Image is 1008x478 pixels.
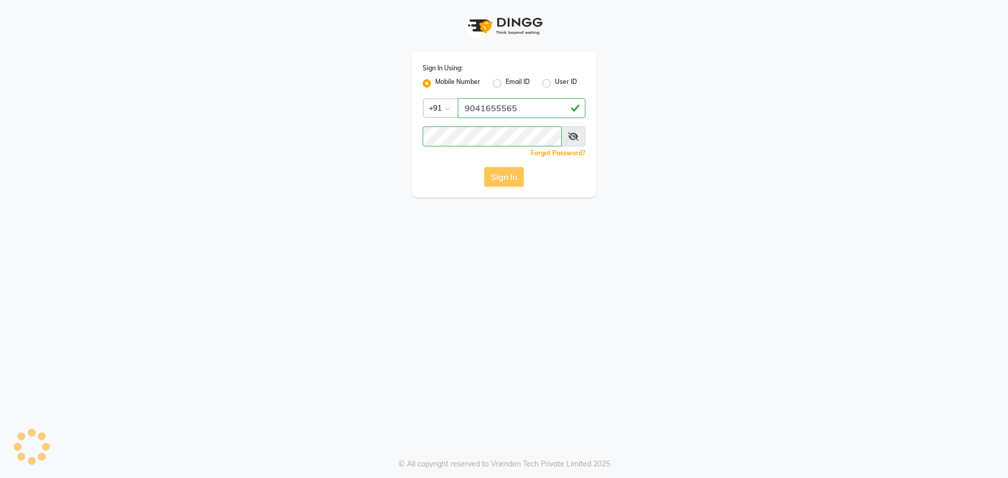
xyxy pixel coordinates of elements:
a: Forgot Password? [531,149,585,157]
label: Mobile Number [435,77,480,90]
img: logo1.svg [462,10,546,41]
input: Username [458,98,585,118]
label: Email ID [506,77,530,90]
input: Username [423,126,562,146]
label: User ID [555,77,577,90]
label: Sign In Using: [423,63,463,73]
